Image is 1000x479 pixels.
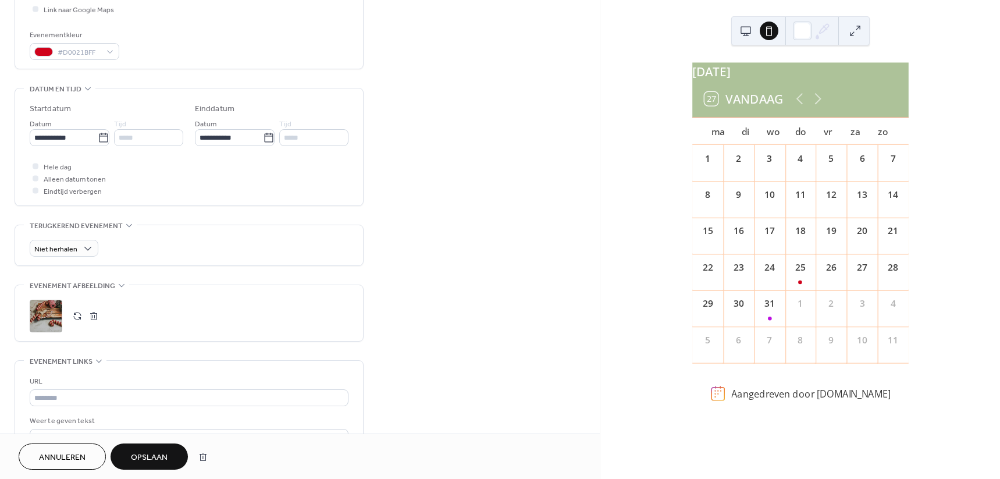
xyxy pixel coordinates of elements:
[701,333,714,347] div: 5
[30,375,346,388] div: URL
[793,225,807,238] div: 18
[793,152,807,165] div: 4
[793,261,807,274] div: 25
[732,188,745,201] div: 9
[824,297,838,310] div: 2
[763,152,776,165] div: 3
[841,118,869,145] div: za
[131,452,168,464] span: Opslaan
[814,118,841,145] div: vr
[58,47,101,59] span: #D0021BFF
[704,118,732,145] div: ma
[886,297,899,310] div: 4
[855,333,869,347] div: 10
[793,188,807,201] div: 11
[793,297,807,310] div: 1
[824,152,838,165] div: 5
[30,83,81,95] span: Datum en tijd
[824,225,838,238] div: 19
[279,118,291,130] span: Tijd
[869,118,896,145] div: zo
[732,261,745,274] div: 23
[824,333,838,347] div: 9
[732,297,745,310] div: 30
[701,261,714,274] div: 22
[824,261,838,274] div: 26
[886,333,899,347] div: 11
[44,173,106,186] span: Alleen datum tonen
[44,186,102,198] span: Eindtijd verbergen
[39,452,86,464] span: Annuleren
[699,88,788,109] button: 27Vandaag
[855,152,869,165] div: 6
[732,152,745,165] div: 2
[817,387,891,400] a: [DOMAIN_NAME]
[763,261,776,274] div: 24
[44,4,114,16] span: Link naar Google Maps
[701,188,714,201] div: 8
[701,152,714,165] div: 1
[763,333,776,347] div: 7
[701,225,714,238] div: 15
[111,443,188,470] button: Opslaan
[30,415,346,427] div: Weer te geven tekst
[763,188,776,201] div: 10
[44,161,72,173] span: Hele dag
[763,297,776,310] div: 31
[701,297,714,310] div: 29
[19,443,106,470] button: Annuleren
[886,261,899,274] div: 28
[30,103,71,115] div: Startdatum
[793,333,807,347] div: 8
[763,225,776,238] div: 17
[34,243,77,256] span: Niet herhalen
[30,220,123,232] span: Terugkerend evenement
[886,225,899,238] div: 21
[732,225,745,238] div: 16
[787,118,814,145] div: do
[30,356,92,368] span: Evenement links
[30,300,62,332] div: ;
[731,387,891,400] div: Aangedreven door
[732,333,745,347] div: 6
[30,118,51,130] span: Datum
[855,188,869,201] div: 13
[855,261,869,274] div: 27
[732,118,759,145] div: di
[114,118,126,130] span: Tijd
[30,280,115,292] span: Evenement afbeelding
[195,103,234,115] div: Einddatum
[855,225,869,238] div: 20
[824,188,838,201] div: 12
[30,29,117,41] div: Evenementkleur
[886,188,899,201] div: 14
[886,152,899,165] div: 7
[855,297,869,310] div: 3
[692,62,909,80] div: [DATE]
[195,118,216,130] span: Datum
[759,118,787,145] div: wo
